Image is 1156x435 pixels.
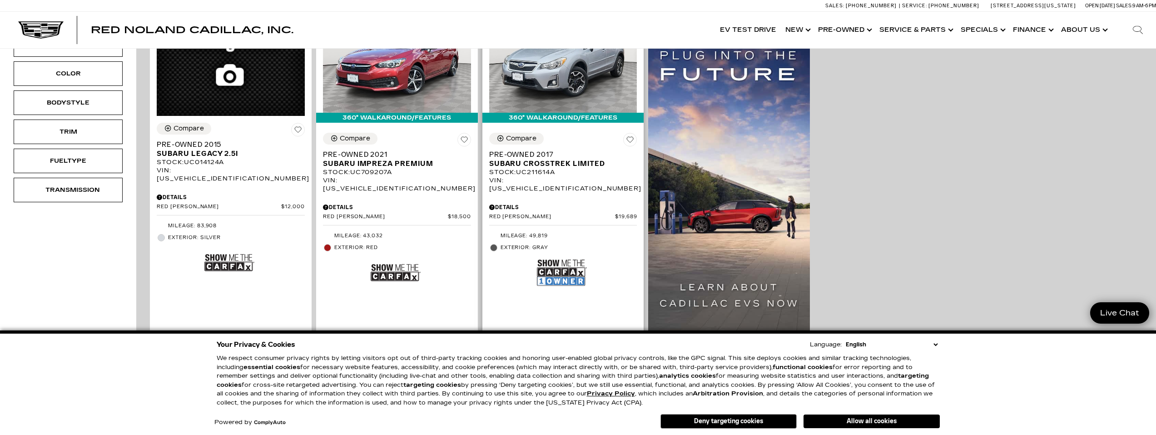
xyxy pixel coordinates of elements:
strong: analytics cookies [659,372,716,380]
a: Specials [956,12,1008,48]
span: Sales: [825,3,844,9]
span: Subaru Impreza Premium [323,159,464,168]
span: Pre-Owned 2017 [489,150,630,159]
span: Exterior: Red [334,243,471,252]
div: Compare [174,125,204,133]
img: 2017 Subaru Crosstrek Limited [489,2,637,113]
a: Pre-Owned 2021Subaru Impreza Premium [323,150,471,168]
strong: targeting cookies [217,372,929,389]
div: VIN: [US_VEHICLE_IDENTIFICATION_NUMBER] [157,166,305,183]
div: 360° WalkAround/Features [482,113,644,123]
span: $12,000 [281,204,305,210]
span: Exterior: Gray [501,243,637,252]
a: Finance [1008,12,1057,48]
img: Show Me the CARFAX 1-Owner Badge [537,256,587,289]
div: Transmission [45,185,91,195]
span: Red [PERSON_NAME] [489,214,615,220]
a: New [781,12,814,48]
select: Language Select [843,340,940,349]
a: About Us [1057,12,1111,48]
a: Service: [PHONE_NUMBER] [899,3,982,8]
a: EV Test Drive [715,12,781,48]
span: 9 AM-6 PM [1132,3,1156,9]
img: 2021 Subaru Impreza Premium [323,2,471,113]
div: Color [45,69,91,79]
div: TrimTrim [14,120,123,144]
button: Compare Vehicle [157,123,211,135]
button: Save Vehicle [623,133,637,150]
a: Live Chat [1090,302,1149,324]
li: Mileage: 83,908 [157,220,305,232]
strong: Arbitration Provision [693,390,763,397]
div: ColorColor [14,61,123,86]
span: Live Chat [1096,308,1144,318]
button: Save Vehicle [291,123,305,140]
li: Mileage: 43,032 [323,230,471,242]
div: BodystyleBodystyle [14,90,123,115]
strong: essential cookies [243,364,300,371]
button: Save Vehicle [457,133,471,150]
img: Cadillac Dark Logo with Cadillac White Text [18,21,64,39]
div: FueltypeFueltype [14,149,123,173]
div: Compare [340,135,370,143]
a: Red Noland Cadillac, Inc. [91,25,293,35]
span: Subaru Crosstrek Limited [489,159,630,168]
div: Fueltype [45,156,91,166]
strong: functional cookies [773,364,833,371]
p: We respect consumer privacy rights by letting visitors opt out of third-party tracking cookies an... [217,354,940,407]
button: Deny targeting cookies [660,414,797,429]
span: Sales: [1116,3,1132,9]
a: Service & Parts [875,12,956,48]
button: Compare Vehicle [489,133,544,145]
div: Stock : UC211614A [489,168,637,176]
div: Stock : UC014124A [157,158,305,166]
a: Privacy Policy [587,390,635,397]
div: VIN: [US_VEHICLE_IDENTIFICATION_NUMBER] [489,176,637,193]
a: Red [PERSON_NAME] $19,689 [489,214,637,220]
span: [PHONE_NUMBER] [928,3,979,9]
div: Stock : UC709207A [323,168,471,176]
li: Mileage: 49,819 [489,230,637,242]
div: TransmissionTransmission [14,178,123,202]
div: Bodystyle [45,98,91,108]
a: ComplyAuto [254,420,286,425]
button: Allow all cookies [804,415,940,428]
a: Sales: [PHONE_NUMBER] [825,3,899,8]
strong: targeting cookies [403,381,461,389]
img: Show Me the CARFAX Badge [371,256,421,289]
span: Service: [902,3,927,9]
button: Compare Vehicle [323,133,377,145]
div: 360° WalkAround/Features [316,113,478,123]
span: $19,689 [615,214,637,220]
a: Pre-Owned 2015Subaru Legacy 2.5i [157,140,305,158]
a: Pre-Owned 2017Subaru Crosstrek Limited [489,150,637,168]
a: Red [PERSON_NAME] $18,500 [323,214,471,220]
div: Pricing Details - Pre-Owned 2017 Subaru Crosstrek Limited [489,203,637,211]
a: Pre-Owned [814,12,875,48]
div: Pricing Details - Pre-Owned 2015 Subaru Legacy 2.5i [157,193,305,201]
span: Pre-Owned 2015 [157,140,298,149]
span: Open [DATE] [1085,3,1115,9]
div: Pricing Details - Pre-Owned 2021 Subaru Impreza Premium [323,203,471,211]
span: [PHONE_NUMBER] [846,3,897,9]
img: 2015 Subaru Legacy 2.5i [157,2,305,116]
a: Red [PERSON_NAME] $12,000 [157,204,305,210]
span: Exterior: Silver [168,233,305,242]
div: Compare [506,135,536,143]
span: $18,500 [448,214,471,220]
span: Your Privacy & Cookies [217,338,295,351]
span: Pre-Owned 2021 [323,150,464,159]
span: Subaru Legacy 2.5i [157,149,298,158]
div: Language: [810,342,842,348]
div: VIN: [US_VEHICLE_IDENTIFICATION_NUMBER] [323,176,471,193]
span: Red [PERSON_NAME] [323,214,448,220]
img: Show Me the CARFAX Badge [204,246,254,279]
div: Powered by [214,420,286,425]
a: [STREET_ADDRESS][US_STATE] [991,3,1076,9]
div: Trim [45,127,91,137]
span: Red [PERSON_NAME] [157,204,281,210]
